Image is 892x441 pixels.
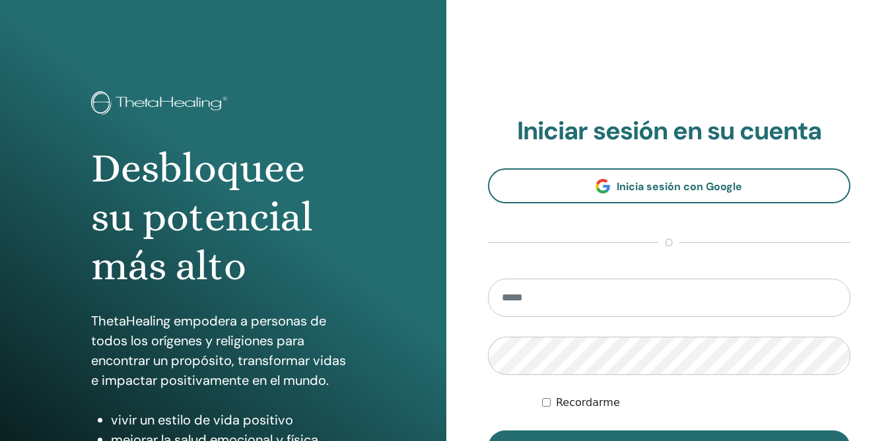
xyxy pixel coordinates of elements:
[488,116,851,147] h2: Iniciar sesión en su cuenta
[617,180,742,193] span: Inicia sesión con Google
[488,168,851,203] a: Inicia sesión con Google
[658,235,679,251] span: o
[111,410,355,430] li: vivir un estilo de vida positivo
[542,395,850,411] div: Mantenerme autenticado indefinidamente o hasta cerrar la sesión manualmente
[91,144,355,291] h1: Desbloquee su potencial más alto
[556,395,620,411] label: Recordarme
[91,311,355,390] p: ThetaHealing empodera a personas de todos los orígenes y religiones para encontrar un propósito, ...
